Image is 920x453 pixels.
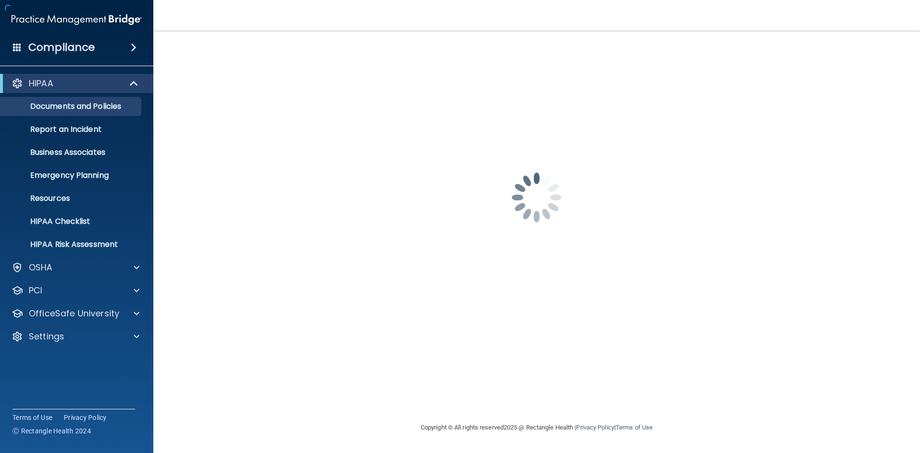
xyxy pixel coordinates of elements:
[12,413,52,422] a: Terms of Use
[29,308,119,319] p: OfficeSafe University
[6,194,137,203] p: Resources
[6,171,137,180] p: Emergency Planning
[576,424,614,431] a: Privacy Policy
[11,78,139,89] a: HIPAA
[616,424,653,431] a: Terms of Use
[6,148,137,157] p: Business Associates
[6,240,137,249] p: HIPAA Risk Assessment
[11,285,139,296] a: PCI
[11,308,139,319] a: OfficeSafe University
[11,10,142,29] img: PMB logo
[29,262,53,273] p: OSHA
[11,331,139,342] a: Settings
[6,217,137,226] p: HIPAA Checklist
[362,412,712,443] div: Copyright © All rights reserved 2025 @ Rectangle Health | |
[6,125,137,134] p: Report an Incident
[64,413,107,422] a: Privacy Policy
[28,41,95,54] h4: Compliance
[29,331,64,342] p: Settings
[489,150,585,245] img: spinner.e123f6fc.gif
[6,102,137,111] p: Documents and Policies
[12,426,91,436] span: Ⓒ Rectangle Health 2024
[29,285,42,296] p: PCI
[11,262,139,273] a: OSHA
[29,78,53,89] p: HIPAA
